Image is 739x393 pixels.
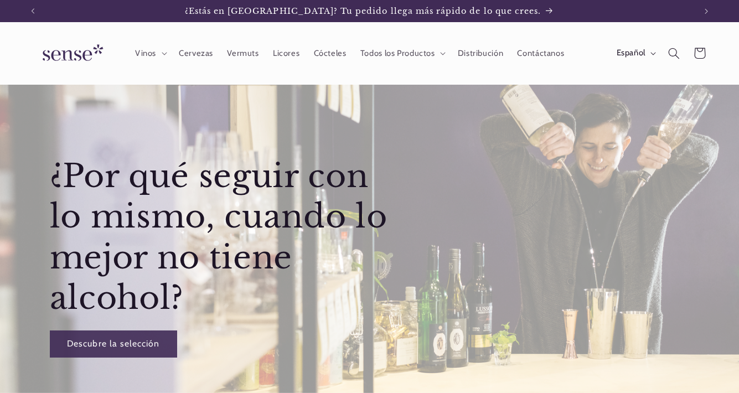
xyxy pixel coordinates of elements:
a: Cervezas [172,41,220,65]
a: Vermuts [220,41,266,65]
summary: Vinos [128,41,172,65]
a: Descubre la selección [49,330,177,358]
a: Licores [266,41,307,65]
span: Contáctanos [517,48,564,59]
img: Sense [29,38,112,69]
span: Todos los Productos [360,48,435,59]
a: Sense [25,33,117,74]
span: Cervezas [179,48,213,59]
a: Cócteles [307,41,353,65]
button: Español [609,42,661,64]
a: Distribución [451,41,510,65]
span: Vermuts [227,48,259,59]
span: ¿Estás en [GEOGRAPHIC_DATA]? Tu pedido llega más rápido de lo que crees. [185,6,541,16]
span: Español [617,47,645,59]
span: Vinos [135,48,156,59]
h2: ¿Por qué seguir con lo mismo, cuando lo mejor no tiene alcohol? [49,156,404,319]
summary: Todos los Productos [353,41,451,65]
a: Contáctanos [510,41,571,65]
span: Licores [273,48,299,59]
span: Distribución [458,48,504,59]
summary: Búsqueda [661,40,686,66]
span: Cócteles [314,48,347,59]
